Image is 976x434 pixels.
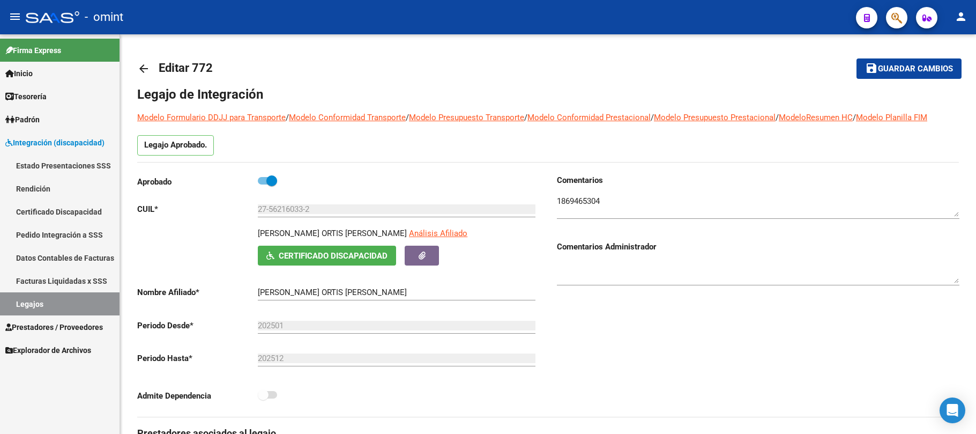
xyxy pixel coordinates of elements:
p: CUIL [137,203,258,215]
h1: Legajo de Integración [137,86,959,103]
span: Explorador de Archivos [5,344,91,356]
span: Tesorería [5,91,47,102]
span: Análisis Afiliado [409,229,467,238]
p: Nombre Afiliado [137,286,258,298]
div: Open Intercom Messenger [940,398,965,423]
p: Admite Dependencia [137,390,258,402]
a: Modelo Formulario DDJJ para Transporte [137,113,286,122]
p: Periodo Hasta [137,352,258,364]
h3: Comentarios Administrador [557,241,959,253]
span: Padrón [5,114,40,126]
a: Modelo Presupuesto Prestacional [654,113,776,122]
span: Editar 772 [159,61,213,75]
a: Modelo Conformidad Prestacional [527,113,651,122]
span: - omint [85,5,123,29]
span: Inicio [5,68,33,79]
span: Certificado Discapacidad [279,251,388,261]
a: ModeloResumen HC [779,113,853,122]
span: Guardar cambios [878,64,953,74]
mat-icon: save [865,62,878,75]
button: Guardar cambios [856,58,962,78]
p: Periodo Desde [137,320,258,332]
a: Modelo Planilla FIM [856,113,927,122]
span: Integración (discapacidad) [5,137,105,149]
p: Aprobado [137,176,258,188]
p: [PERSON_NAME] ORTIS [PERSON_NAME] [258,227,407,239]
button: Certificado Discapacidad [258,246,396,266]
mat-icon: menu [9,10,21,23]
span: Firma Express [5,45,61,56]
mat-icon: person [955,10,967,23]
span: Prestadores / Proveedores [5,321,103,333]
a: Modelo Conformidad Transporte [289,113,406,122]
mat-icon: arrow_back [137,62,150,75]
h3: Comentarios [557,174,959,186]
a: Modelo Presupuesto Transporte [409,113,524,122]
p: Legajo Aprobado. [137,135,214,156]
